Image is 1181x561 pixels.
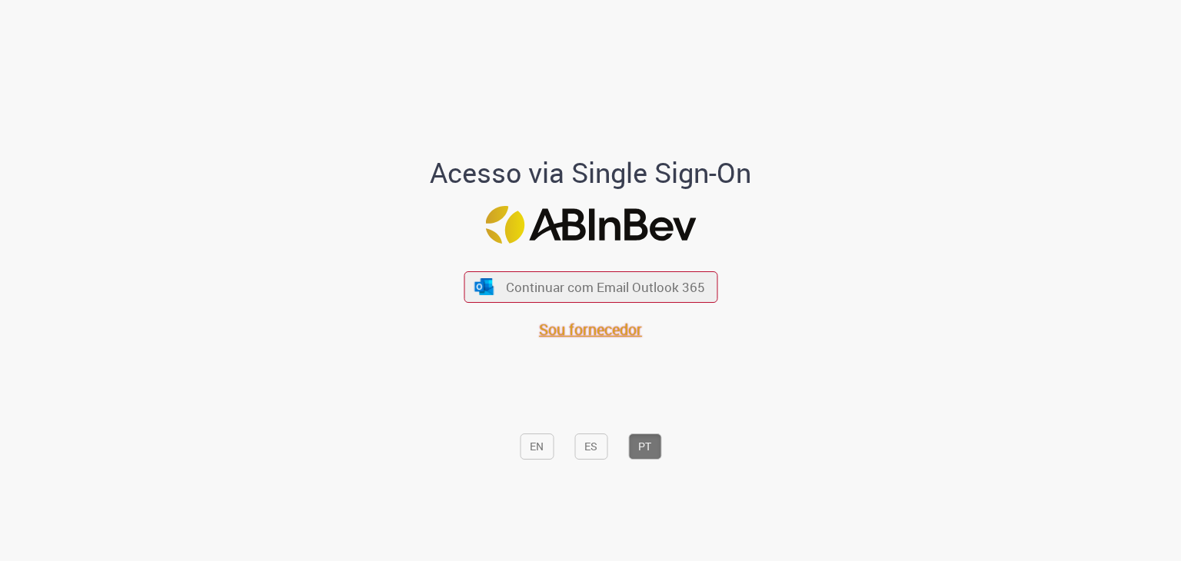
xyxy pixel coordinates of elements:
[474,279,495,295] img: ícone Azure/Microsoft 360
[485,206,696,244] img: Logo ABInBev
[539,319,642,340] a: Sou fornecedor
[378,158,804,188] h1: Acesso via Single Sign-On
[574,433,607,460] button: ES
[506,278,705,296] span: Continuar com Email Outlook 365
[464,271,717,303] button: ícone Azure/Microsoft 360 Continuar com Email Outlook 365
[628,433,661,460] button: PT
[520,433,554,460] button: EN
